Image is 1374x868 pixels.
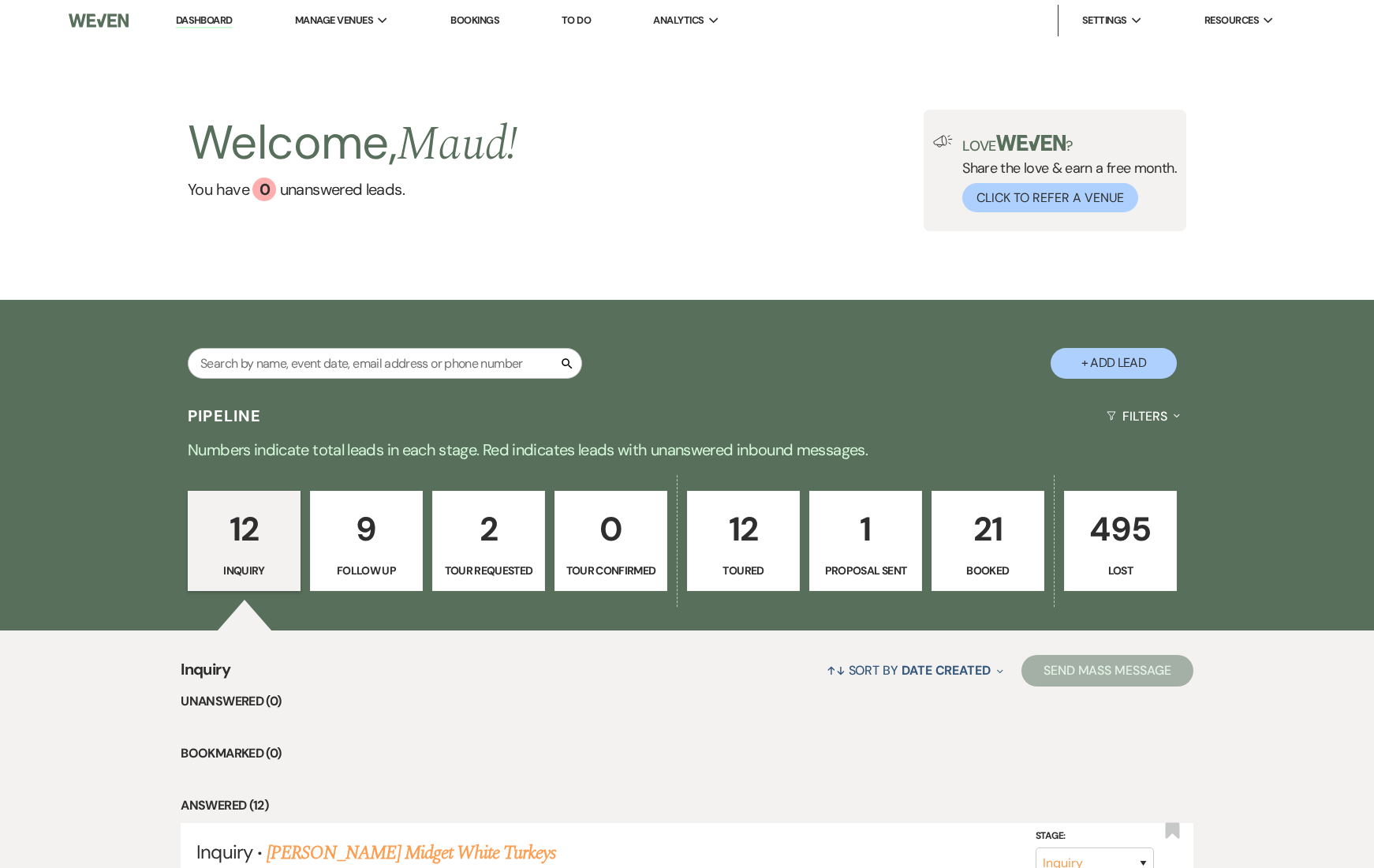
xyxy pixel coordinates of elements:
span: Inquiry [196,840,252,864]
p: 21 [942,503,1034,556]
a: 0Tour Confirmed [554,491,667,592]
p: 12 [697,503,790,556]
p: 0 [565,503,657,556]
span: Inquiry [181,657,230,691]
button: Click to Refer a Venue [962,183,1138,212]
div: 0 [252,178,276,201]
a: 12Toured [687,491,800,592]
a: 2Tour Requested [432,491,545,592]
h2: Welcome, [188,110,518,178]
p: Numbers indicate total leads in each stage. Red indicates leads with unanswered inbound messages. [119,437,1255,462]
img: Weven Logo [69,4,129,37]
a: 9Follow Up [310,491,423,592]
span: Date Created [902,662,991,679]
button: Filters [1100,395,1186,437]
p: Toured [697,562,790,579]
p: Love ? [962,135,1177,153]
p: Tour Confirmed [565,562,657,579]
label: Stage: [1036,828,1154,845]
a: Bookings [450,13,499,27]
p: 2 [442,503,535,556]
span: Manage Venues [295,13,373,28]
p: 12 [198,503,290,556]
span: Analytics [653,13,704,28]
img: weven-logo-green.svg [996,135,1066,151]
a: You have 0 unanswered leads. [188,178,518,201]
a: 1Proposal Sent [809,491,922,592]
p: 1 [820,503,912,556]
a: 495Lost [1064,491,1177,592]
p: Proposal Sent [820,562,912,579]
div: Share the love & earn a free month. [953,135,1177,212]
input: Search by name, event date, email address or phone number [188,348,582,379]
li: Bookmarked (0) [181,743,1193,764]
span: Resources [1204,13,1259,28]
a: 21Booked [932,491,1044,592]
span: Settings [1082,13,1127,28]
img: loud-speaker-illustration.svg [933,135,953,148]
a: 12Inquiry [188,491,301,592]
li: Answered (12) [181,795,1193,816]
button: + Add Lead [1051,348,1177,379]
p: Tour Requested [442,562,535,579]
a: [PERSON_NAME] Midget White Turkeys [267,839,556,867]
span: ↑↓ [827,662,846,679]
span: Maud ! [397,108,518,181]
h3: Pipeline [188,405,262,427]
a: To Do [562,13,591,27]
p: 9 [320,503,413,556]
p: 495 [1074,503,1167,556]
p: Follow Up [320,562,413,579]
button: Sort By Date Created [820,649,1010,691]
p: Lost [1074,562,1167,579]
p: Inquiry [198,562,290,579]
li: Unanswered (0) [181,691,1193,712]
button: Send Mass Message [1021,655,1193,687]
a: Dashboard [176,13,233,28]
p: Booked [942,562,1034,579]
